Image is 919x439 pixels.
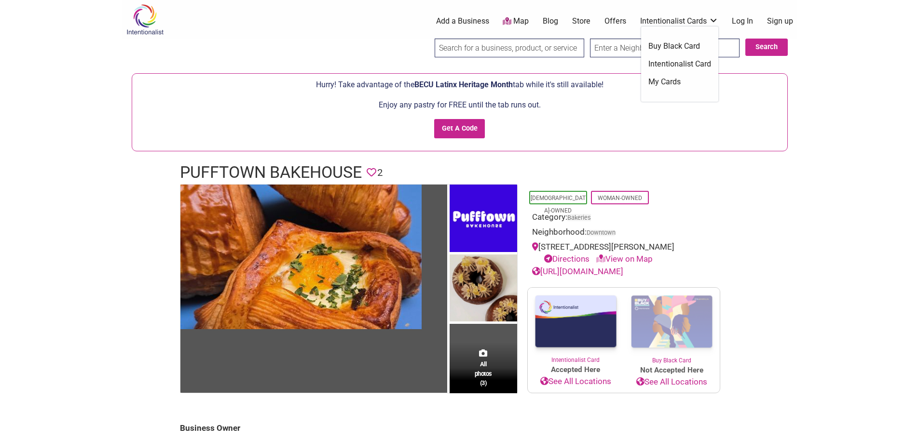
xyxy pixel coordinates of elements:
[528,375,624,388] a: See All Locations
[180,185,422,329] img: Pufftown Bakehouse - Croissants
[180,161,362,184] h1: Pufftown Bakehouse
[572,16,590,27] a: Store
[528,364,624,375] span: Accepted Here
[532,241,715,266] div: [STREET_ADDRESS][PERSON_NAME]
[567,214,591,221] a: Bakeries
[475,359,492,387] span: All photos (3)
[137,79,782,91] p: Hurry! Take advantage of the tab while it's still available!
[543,16,558,27] a: Blog
[732,16,753,27] a: Log In
[450,185,517,254] img: Pufftown Bakehouse - Logo
[598,195,642,201] a: Woman-Owned
[648,59,711,69] a: Intentionalist Card
[434,119,485,139] input: Get A Code
[531,195,586,214] a: [DEMOGRAPHIC_DATA]-Owned
[503,16,529,27] a: Map
[587,230,616,236] span: Downtown
[414,80,513,89] span: BECU Latinx Heritage Month
[648,77,711,87] a: My Cards
[532,211,715,226] div: Category:
[624,365,720,376] span: Not Accepted Here
[624,288,720,356] img: Buy Black Card
[648,41,711,52] a: Buy Black Card
[435,39,584,57] input: Search for a business, product, or service
[544,254,590,264] a: Directions
[596,254,653,264] a: View on Map
[532,226,715,241] div: Neighborhood:
[377,165,383,180] span: 2
[450,254,517,324] img: Pufftown Bakehouse - Sweet Croissants
[604,16,626,27] a: Offers
[767,16,793,27] a: Sign up
[624,288,720,365] a: Buy Black Card
[640,16,718,27] a: Intentionalist Cards
[528,288,624,364] a: Intentionalist Card
[745,39,788,56] button: Search
[137,99,782,111] p: Enjoy any pastry for FREE until the tab runs out.
[528,288,624,356] img: Intentionalist Card
[532,266,623,276] a: [URL][DOMAIN_NAME]
[436,16,489,27] a: Add a Business
[624,376,720,388] a: See All Locations
[590,39,740,57] input: Enter a Neighborhood, City, or State
[122,4,168,35] img: Intentionalist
